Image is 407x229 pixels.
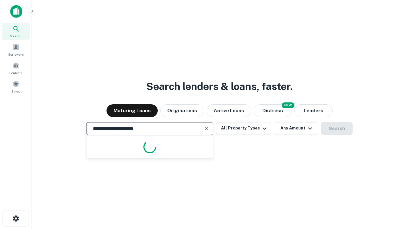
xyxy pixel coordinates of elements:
h3: Search lenders & loans, faster. [146,79,293,94]
span: Contacts [10,70,22,75]
button: Clear [202,124,211,133]
img: capitalize-icon.png [10,5,22,18]
span: Saved [11,89,21,94]
button: Search distressed loans with lien and other non-mortgage details. [254,104,292,117]
a: Search [2,23,30,40]
button: Maturing Loans [107,104,158,117]
iframe: Chat Widget [375,158,407,188]
span: Search [10,33,22,38]
button: Originations [160,104,204,117]
button: Active Loans [207,104,251,117]
button: All Property Types [216,122,271,135]
span: Borrowers [8,52,24,57]
a: Contacts [2,59,30,77]
button: Lenders [294,104,333,117]
a: Saved [2,78,30,95]
div: NEW [282,102,294,108]
button: Any Amount [274,122,318,135]
a: Borrowers [2,41,30,58]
